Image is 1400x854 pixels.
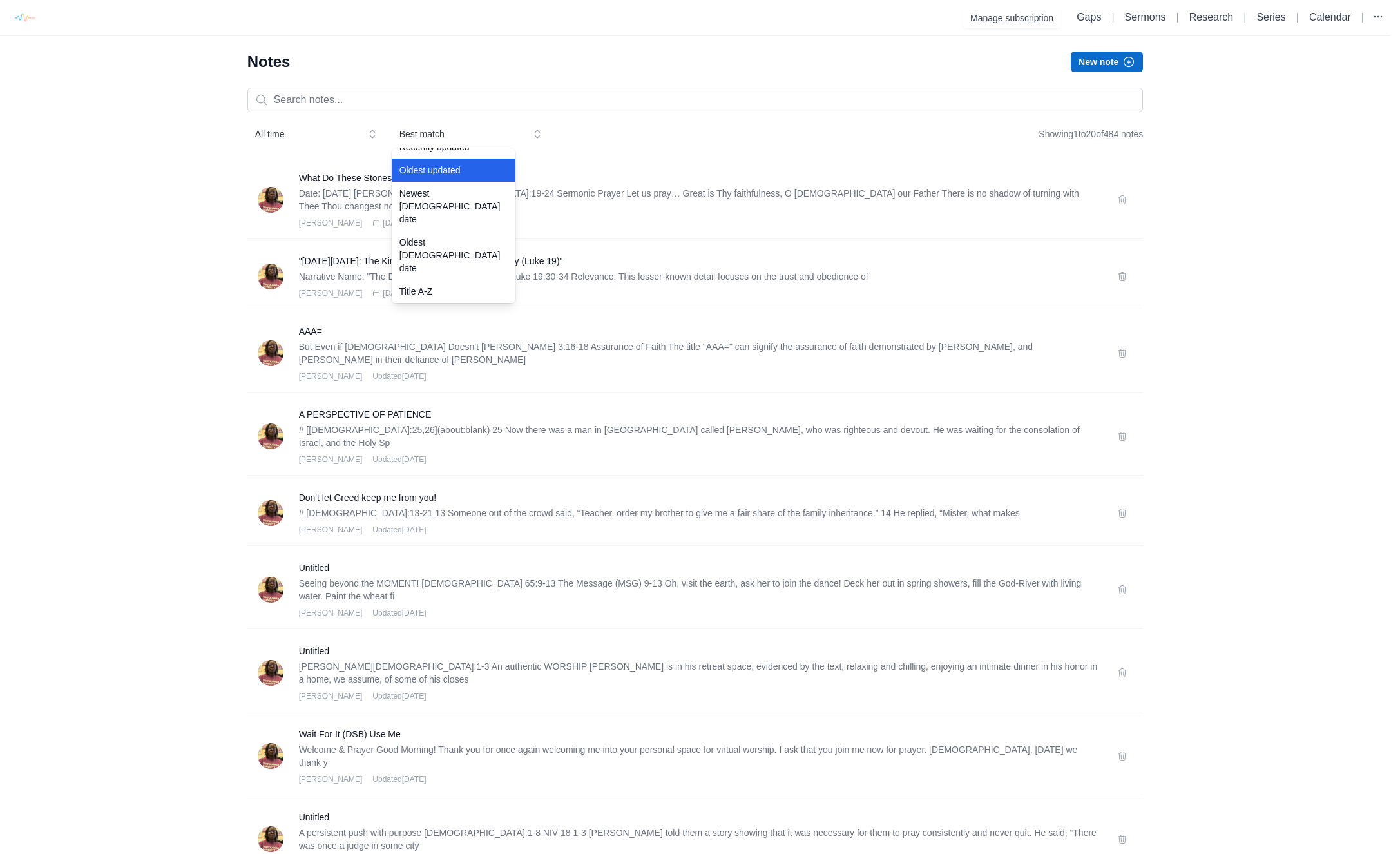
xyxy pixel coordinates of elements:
[1336,790,1385,839] iframe: Drift Widget Chat Controller
[392,182,515,231] div: Newest [DEMOGRAPHIC_DATA] date
[392,122,549,146] button: Best match
[392,231,515,280] div: Oldest [DEMOGRAPHIC_DATA] date
[392,148,515,303] div: Best match
[392,280,515,303] div: Title A-Z
[392,159,515,182] div: Oldest updated
[399,128,523,141] span: Best match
